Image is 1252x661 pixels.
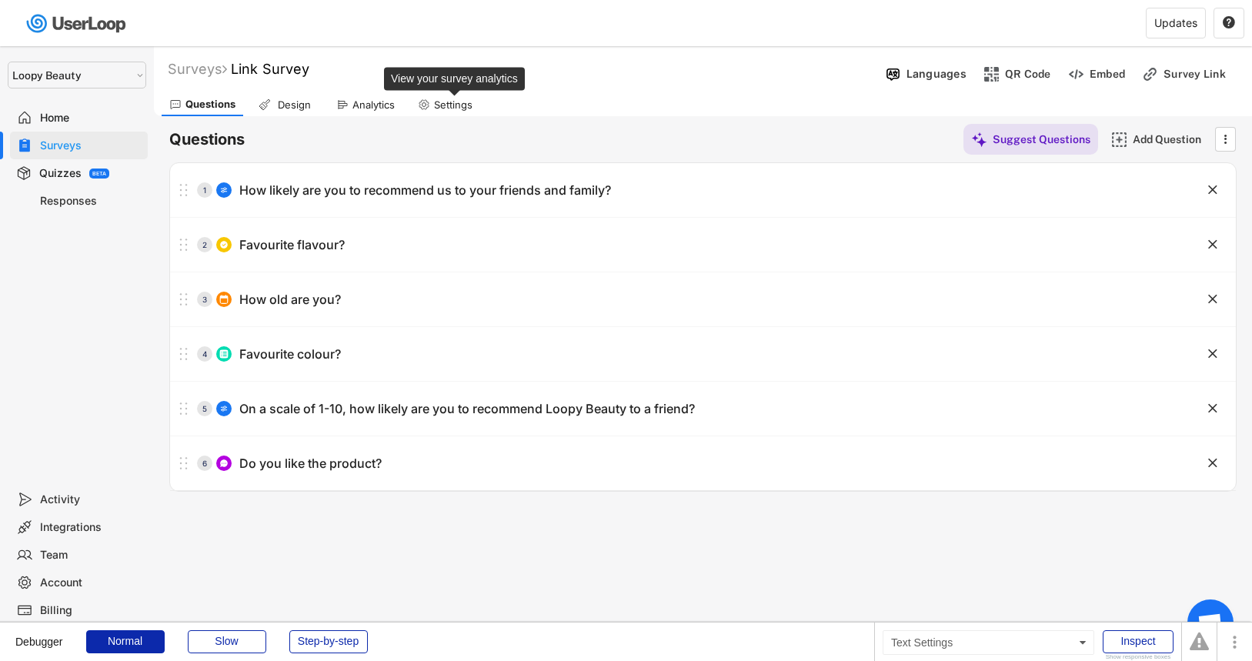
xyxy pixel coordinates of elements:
img: CircleTickMinorWhite.svg [219,240,229,249]
button:  [1205,401,1220,416]
img: ListMajor.svg [219,349,229,359]
div: 6 [197,459,212,467]
div: On a scale of 1-10, how likely are you to recommend Loopy Beauty to a friend? [239,401,695,417]
div: How likely are you to recommend us to your friends and family? [239,182,611,199]
div: Inspect [1103,630,1174,653]
div: Open chat [1187,599,1234,646]
div: Text Settings [883,630,1094,655]
text:  [1208,346,1217,362]
div: Show responsive boxes [1103,654,1174,660]
img: AddMajor.svg [1111,132,1127,148]
div: Integrations [40,520,142,535]
img: ShopcodesMajor.svg [983,66,1000,82]
div: Surveys [168,60,227,78]
div: QR Code [1005,67,1051,81]
div: BETA [92,171,106,176]
div: Do you like the product? [239,456,382,472]
button:  [1217,128,1233,151]
div: Settings [434,98,472,112]
img: AdjustIcon.svg [219,185,229,195]
div: Billing [40,603,142,618]
div: Analytics [352,98,395,112]
div: Slow [188,630,266,653]
img: EmbedMinor.svg [1068,66,1084,82]
img: CalendarMajor.svg [219,295,229,304]
button:  [1205,237,1220,252]
div: Home [40,111,142,125]
button:  [1205,456,1220,471]
img: ConversationMinor.svg [219,459,229,468]
text:  [1208,236,1217,252]
text:  [1224,131,1227,147]
div: Add Question [1133,132,1210,146]
button:  [1205,292,1220,307]
div: How old are you? [239,292,341,308]
text:  [1208,455,1217,471]
button:  [1205,182,1220,198]
img: userloop-logo-01.svg [23,8,132,39]
div: Suggest Questions [993,132,1090,146]
div: Design [275,98,313,112]
div: Account [40,576,142,590]
h6: Questions [169,129,245,150]
text:  [1223,15,1235,29]
div: Updates [1154,18,1197,28]
text:  [1208,182,1217,198]
div: 1 [197,186,212,194]
div: Favourite colour? [239,346,341,362]
img: LinkMinor.svg [1142,66,1158,82]
div: 3 [197,295,212,303]
div: 5 [197,405,212,412]
div: Questions [185,98,235,111]
div: Team [40,548,142,563]
img: Language%20Icon.svg [885,66,901,82]
button:  [1205,346,1220,362]
div: Surveys [40,139,142,153]
div: Activity [40,492,142,507]
img: AdjustIcon.svg [219,404,229,413]
div: Step-by-step [289,630,368,653]
div: Normal [86,630,165,653]
img: MagicMajor%20%28Purple%29.svg [971,132,987,148]
text:  [1208,291,1217,307]
div: Languages [906,67,967,81]
div: Quizzes [39,166,82,181]
div: Favourite flavour? [239,237,345,253]
div: Embed [1090,67,1125,81]
text:  [1208,400,1217,416]
div: Survey Link [1164,67,1240,81]
div: Debugger [15,623,63,647]
div: 4 [197,350,212,358]
font: Link Survey [231,61,309,77]
div: Responses [40,194,142,209]
button:  [1222,16,1236,30]
div: 2 [197,241,212,249]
